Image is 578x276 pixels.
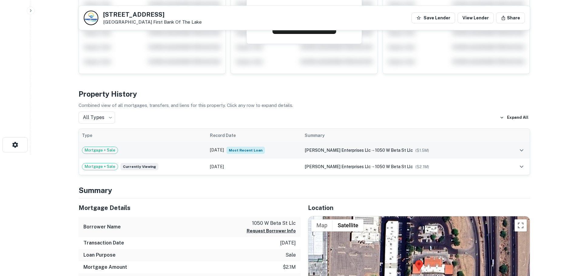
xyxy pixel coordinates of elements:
[311,219,333,231] button: Show street map
[83,264,127,271] h6: Mortgage Amount
[415,165,429,169] span: ($ 2.1M )
[305,148,371,153] span: [PERSON_NAME] enterprises llc
[305,163,501,170] div: →
[207,142,302,158] td: [DATE]
[83,223,121,231] h6: Borrower Name
[280,239,296,247] p: [DATE]
[103,12,202,18] h5: [STREET_ADDRESS]
[207,129,302,142] th: Record Date
[302,129,504,142] th: Summary
[247,227,296,234] button: Request Borrower Info
[79,111,115,124] div: All Types
[516,161,527,172] button: expand row
[458,12,494,23] a: View Lender
[83,239,124,247] h6: Transaction Date
[375,164,413,169] span: 1050 w beta st llc
[305,147,501,154] div: →
[333,219,363,231] button: Show satellite imagery
[375,148,413,153] span: 1050 w beta st llc
[79,88,530,99] h4: Property History
[308,203,530,212] h5: Location
[283,264,296,271] p: $2.1m
[103,19,202,25] p: [GEOGRAPHIC_DATA]
[411,12,455,23] button: Save Lender
[226,147,265,154] span: Most Recent Loan
[82,164,118,170] span: Mortgage + Sale
[516,145,527,155] button: expand row
[207,158,302,175] td: [DATE]
[305,164,371,169] span: [PERSON_NAME] enterprises llc
[120,163,158,170] span: Currently viewing
[79,203,301,212] h5: Mortgage Details
[415,148,429,153] span: ($ 1.5M )
[515,219,527,231] button: Toggle fullscreen view
[498,113,530,122] button: Expand All
[82,147,118,153] span: Mortgage + Sale
[153,19,202,25] a: First Bank Of The Lake
[79,102,530,109] p: Combined view of all mortgages, transfers, and liens for this property. Click any row to expand d...
[496,12,525,23] button: Share
[548,228,578,257] iframe: Chat Widget
[83,251,116,259] h6: Loan Purpose
[79,129,207,142] th: Type
[79,185,530,196] h4: Summary
[247,220,296,227] p: 1050 w beta st llc
[286,251,296,259] p: sale
[256,4,352,15] h4: Request to get contact info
